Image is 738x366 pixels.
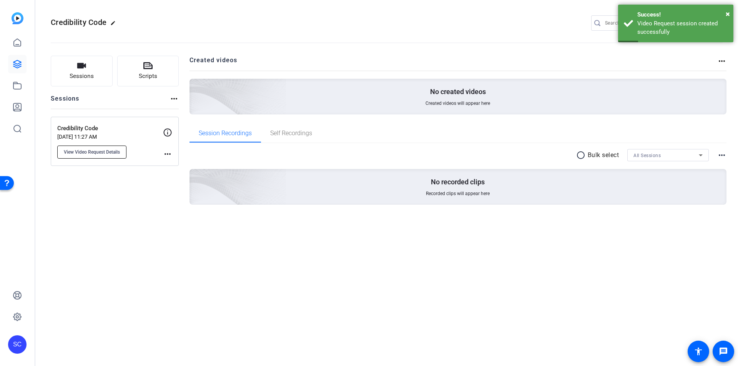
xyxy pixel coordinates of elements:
img: embarkstudio-empty-session.png [103,93,287,260]
div: SC [8,335,27,354]
mat-icon: more_horiz [717,56,726,66]
p: No recorded clips [431,177,485,187]
button: View Video Request Details [57,146,126,159]
mat-icon: message [719,347,728,356]
input: Search [605,18,674,28]
span: Created videos will appear here [426,100,490,106]
mat-icon: more_horiz [170,94,179,103]
mat-icon: accessibility [694,347,703,356]
h2: Sessions [51,94,80,109]
mat-icon: edit [110,20,120,30]
img: Creted videos background [103,3,287,169]
span: Scripts [139,72,157,81]
span: Credibility Code [51,18,106,27]
div: Video Request session created successfully [637,19,728,36]
span: Self Recordings [270,130,312,136]
span: × [726,9,730,18]
button: Sessions [51,56,113,86]
mat-icon: radio_button_unchecked [576,151,588,160]
span: Sessions [70,72,94,81]
span: All Sessions [633,153,661,158]
span: Recorded clips will appear here [426,190,490,197]
img: blue-gradient.svg [12,12,23,24]
span: View Video Request Details [64,149,120,155]
mat-icon: more_horiz [717,151,726,160]
p: Credibility Code [57,124,163,133]
p: No created videos [430,87,486,96]
mat-icon: more_horiz [163,149,172,159]
div: Success! [637,10,728,19]
p: Bulk select [588,151,619,160]
button: Scripts [117,56,179,86]
p: [DATE] 11:27 AM [57,134,163,140]
span: Session Recordings [199,130,252,136]
button: Close [726,8,730,20]
h2: Created videos [189,56,718,71]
